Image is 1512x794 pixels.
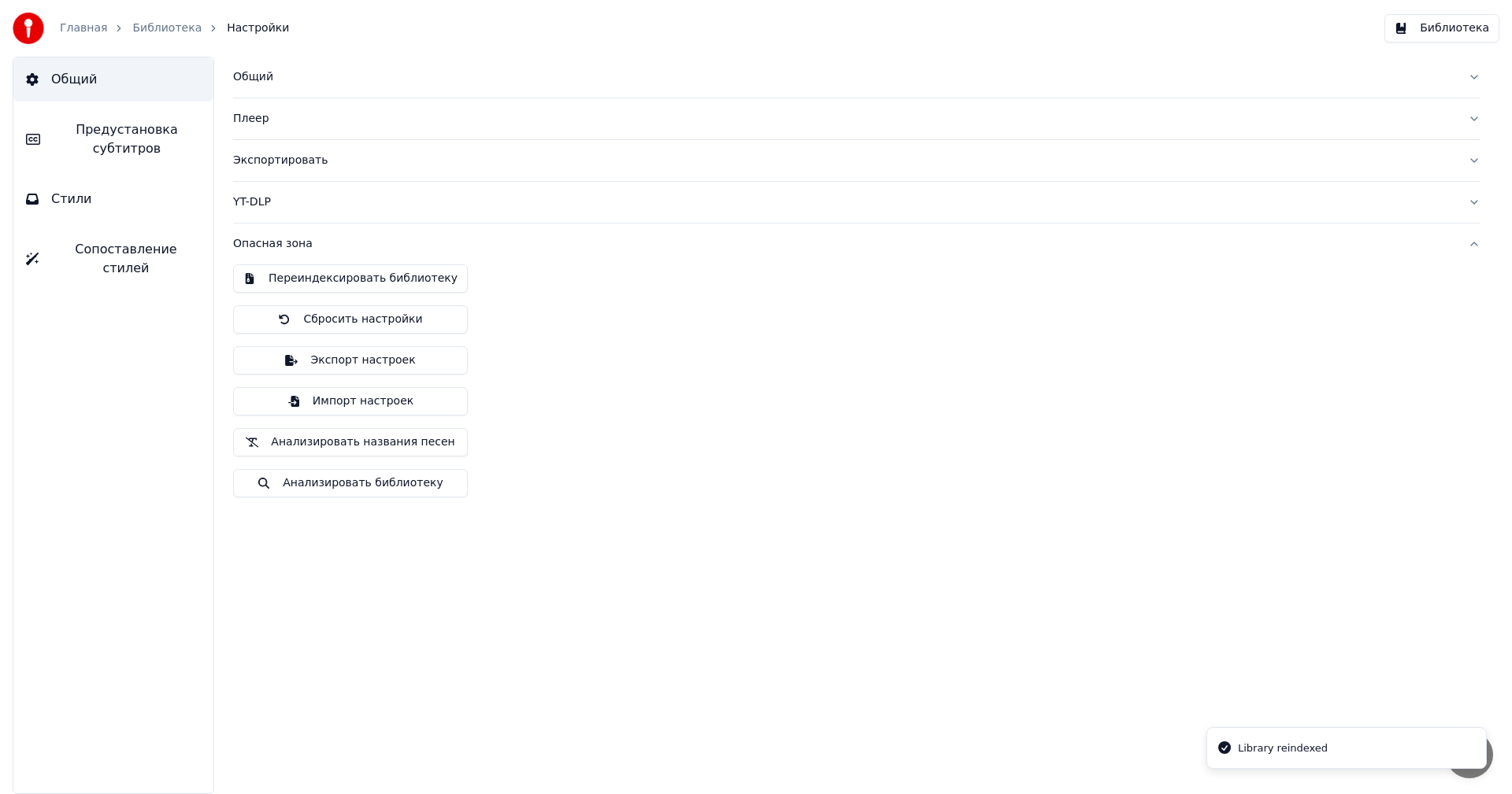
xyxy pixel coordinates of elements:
button: Стили [13,177,213,221]
button: Экспорт настроек [233,346,468,375]
div: Плеер [233,111,1455,127]
button: Опасная зона [233,223,1480,264]
button: Общий [233,57,1480,98]
button: Анализировать названия песен [233,428,468,456]
span: Сопоставление стилей [51,240,201,278]
button: YT-DLP [233,182,1480,223]
button: Плеер [233,98,1480,139]
img: youka [13,13,44,44]
span: Настройки [227,20,289,36]
button: Экспортировать [233,140,1480,181]
nav: breadcrumb [60,20,289,36]
div: Общий [233,69,1455,85]
a: Библиотека [132,20,202,36]
button: Анализировать библиотеку [233,469,468,497]
span: Стили [51,190,92,209]
button: Сбросить настройки [233,305,468,334]
span: Предустановка субтитров [53,120,201,158]
button: Сопоставление стилей [13,227,213,290]
div: Опасная зона [233,264,1480,510]
div: Опасная зона [233,236,1455,252]
button: Переиндексировать библиотеку [233,264,468,293]
button: Общий [13,57,213,102]
div: YT-DLP [233,194,1455,210]
button: Импорт настроек [233,387,468,415]
button: Библиотека [1384,14,1499,42]
div: Library reindexed [1238,740,1328,756]
button: Предустановка субтитров [13,108,213,171]
a: Главная [60,20,107,36]
div: Экспортировать [233,153,1455,168]
span: Общий [51,70,97,89]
